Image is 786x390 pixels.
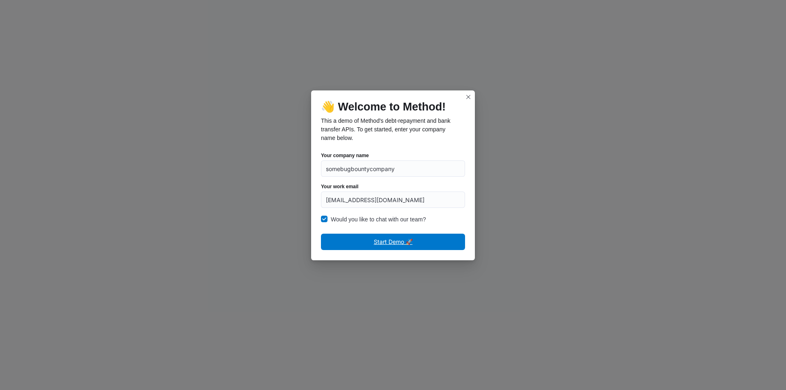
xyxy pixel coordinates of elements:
input: sundar@abc.xyz [321,192,465,208]
input: Alphabet Inc. [321,160,465,177]
button: Closes this modal window [463,92,473,102]
div: 👋 Welcome to Method! [321,100,458,142]
p: This a demo of Method's debt-repayment and bank transfer APIs. To get started, enter your company... [321,117,458,142]
span: Start Demo 🚀 [374,237,413,247]
label: Your company name [321,152,369,159]
label: Your work email [321,183,359,190]
label: Would you like to chat with our team? [321,214,426,224]
button: Start Demo 🚀 [321,234,465,250]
